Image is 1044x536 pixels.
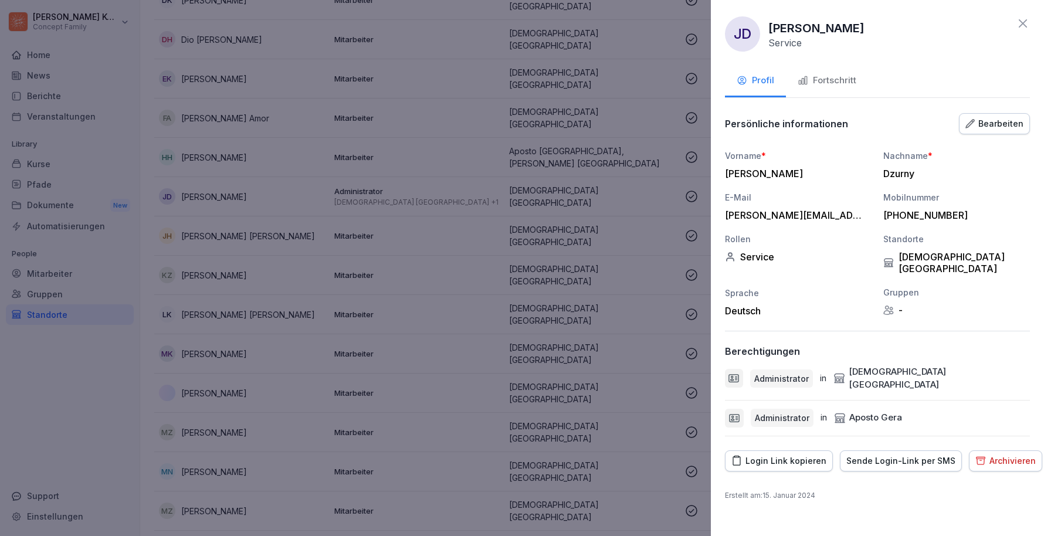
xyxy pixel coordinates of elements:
[883,233,1030,245] div: Standorte
[725,450,833,471] button: Login Link kopieren
[725,233,872,245] div: Rollen
[883,209,1024,221] div: [PHONE_NUMBER]
[755,412,809,424] p: Administrator
[754,372,809,385] p: Administrator
[883,286,1030,298] div: Gruppen
[786,66,868,97] button: Fortschritt
[820,372,826,385] p: in
[725,251,872,263] div: Service
[840,450,962,471] button: Sende Login-Link per SMS
[768,19,865,37] p: [PERSON_NAME]
[725,305,872,317] div: Deutsch
[821,411,827,425] p: in
[883,304,1030,316] div: -
[798,74,856,87] div: Fortschritt
[725,345,800,357] p: Berechtigungen
[883,251,1030,274] div: [DEMOGRAPHIC_DATA] [GEOGRAPHIC_DATA]
[725,150,872,162] div: Vorname
[731,454,826,467] div: Login Link kopieren
[883,150,1030,162] div: Nachname
[969,450,1042,471] button: Archivieren
[883,191,1030,203] div: Mobilnummer
[725,191,872,203] div: E-Mail
[846,454,955,467] div: Sende Login-Link per SMS
[725,209,866,221] div: [PERSON_NAME][EMAIL_ADDRESS][DOMAIN_NAME]
[725,16,760,52] div: JD
[965,117,1023,130] div: Bearbeiten
[883,168,1024,179] div: Dzurny
[975,454,1036,467] div: Archivieren
[737,74,774,87] div: Profil
[833,365,1030,392] div: [DEMOGRAPHIC_DATA] [GEOGRAPHIC_DATA]
[725,287,872,299] div: Sprache
[725,66,786,97] button: Profil
[725,490,1030,501] p: Erstellt am : 15. Januar 2024
[959,113,1030,134] button: Bearbeiten
[725,168,866,179] div: [PERSON_NAME]
[768,37,802,49] p: Service
[725,118,848,130] p: Persönliche informationen
[834,411,902,425] div: Aposto Gera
